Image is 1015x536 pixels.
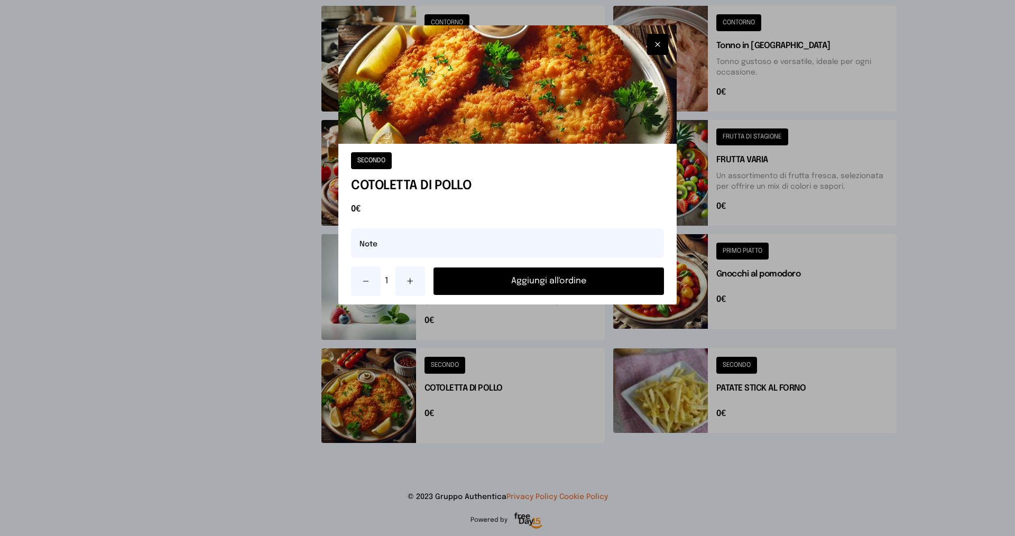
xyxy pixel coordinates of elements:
[385,275,391,288] span: 1
[351,152,392,169] button: SECONDO
[338,25,677,144] img: COTOLETTA DI POLLO
[433,267,664,295] button: Aggiungi all'ordine
[351,203,664,216] span: 0€
[351,178,664,195] h1: COTOLETTA DI POLLO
